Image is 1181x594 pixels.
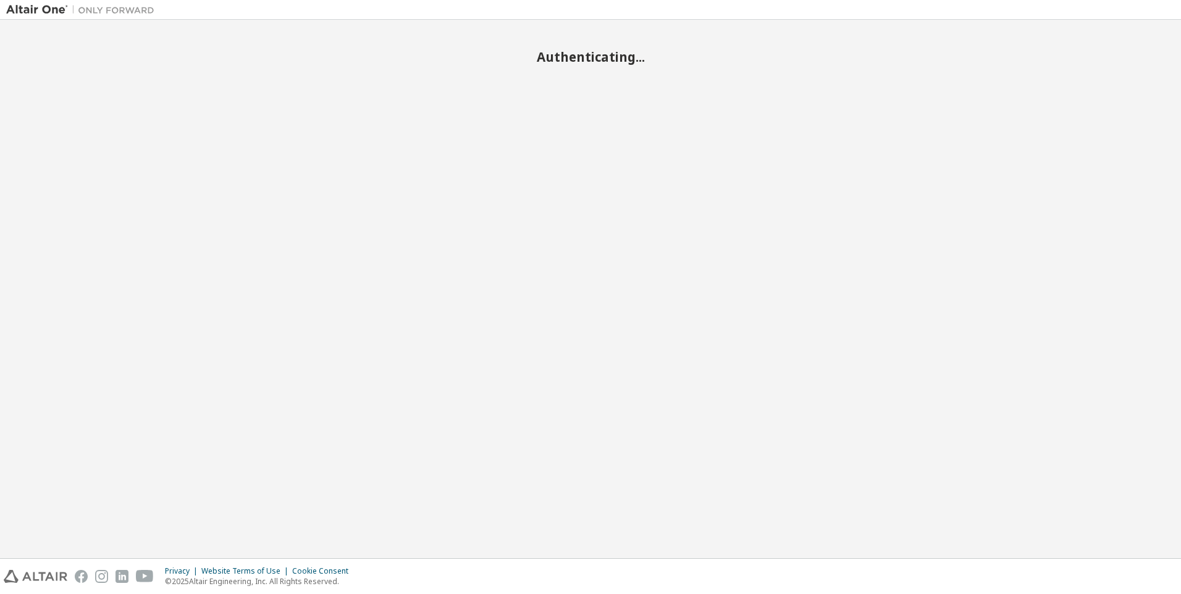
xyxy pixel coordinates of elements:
[75,570,88,583] img: facebook.svg
[4,570,67,583] img: altair_logo.svg
[292,566,356,576] div: Cookie Consent
[201,566,292,576] div: Website Terms of Use
[136,570,154,583] img: youtube.svg
[95,570,108,583] img: instagram.svg
[6,49,1175,65] h2: Authenticating...
[165,566,201,576] div: Privacy
[116,570,128,583] img: linkedin.svg
[6,4,161,16] img: Altair One
[165,576,356,587] p: © 2025 Altair Engineering, Inc. All Rights Reserved.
